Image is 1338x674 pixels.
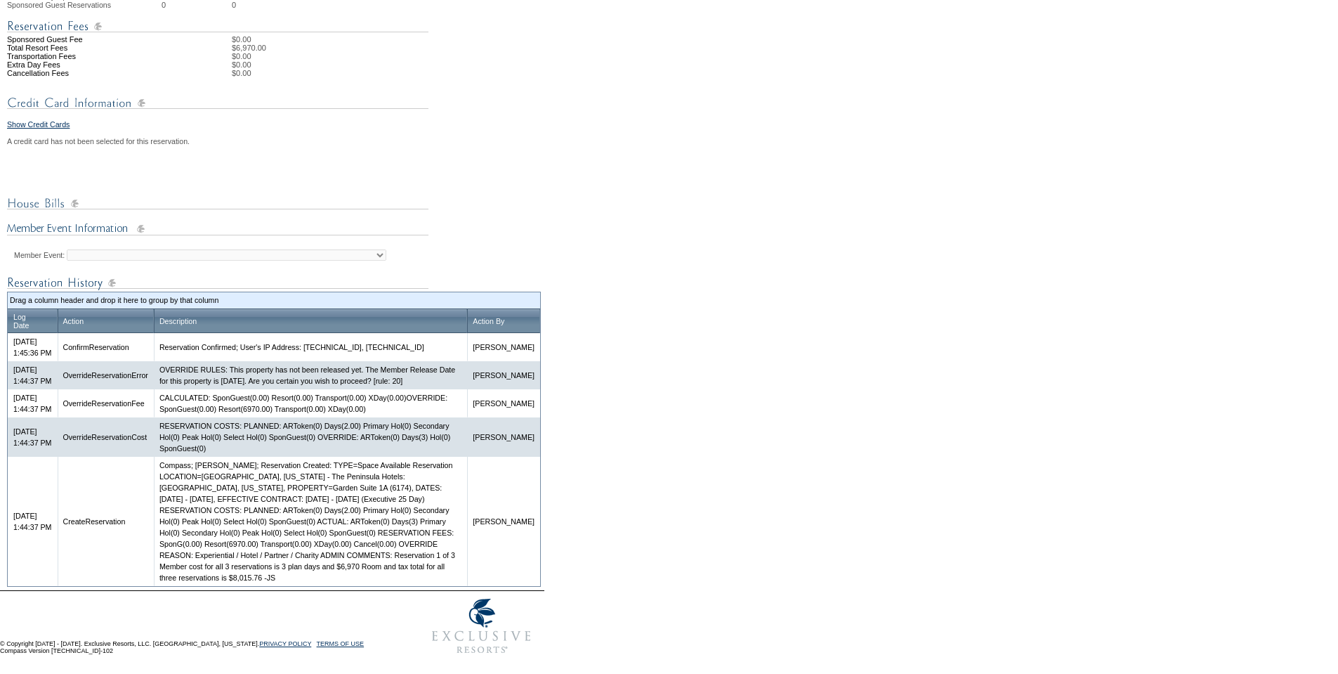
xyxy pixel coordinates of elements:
th: Drag to group or reorder [154,309,467,333]
label: Member Event: [14,251,65,259]
a: PRIVACY POLICY [259,640,311,647]
td: Reservation Confirmed; User's IP Address: [TECHNICAL_ID], [TECHNICAL_ID] [154,333,467,361]
td: [DATE] 1:44:37 PM [8,417,58,457]
td: $0.00 [232,60,541,69]
td: [PERSON_NAME] [467,417,540,457]
td: Cancellation Fees [7,69,162,77]
td: OverrideReservationCost [58,417,154,457]
td: Transportation Fees [7,52,162,60]
img: Reservation Fees [7,18,428,35]
td: 0 [232,1,247,9]
a: Show Credit Cards [7,120,70,129]
td: [PERSON_NAME] [467,361,540,389]
td: Total Resort Fees [7,44,162,52]
a: Action By [473,317,504,325]
img: Exclusive Resorts [419,591,544,661]
td: [PERSON_NAME] [467,457,540,586]
td: 0 [162,1,232,9]
td: Compass; [PERSON_NAME]; Reservation Created: TYPE=Space Available Reservation LOCATION=[GEOGRAPHI... [154,457,467,586]
td: $0.00 [232,69,541,77]
td: ConfirmReservation [58,333,154,361]
td: [DATE] 1:44:37 PM [8,457,58,586]
td: RESERVATION COSTS: PLANNED: ARToken(0) Days(2.00) Primary Hol(0) Secondary Hol(0) Peak Hol(0) Sel... [154,417,467,457]
td: Sponsored Guest Fee [7,35,162,44]
td: CreateReservation [58,457,154,586]
div: A credit card has not been selected for this reservation. [7,137,541,145]
img: House Bills [7,195,428,212]
td: $6,970.00 [232,44,541,52]
img: Member Event [7,221,428,238]
td: Drag a column header and drop it here to group by that column [10,294,538,306]
td: $0.00 [232,35,541,44]
td: [DATE] 1:45:36 PM [8,333,58,361]
td: CALCULATED: SponGuest(0.00) Resort(0.00) Transport(0.00) XDay(0.00)OVERRIDE: SponGuest(0.00) Reso... [154,389,467,417]
td: [PERSON_NAME] [467,333,540,361]
a: LogDate [13,313,29,330]
span: Sponsored Guest Reservations [7,1,111,9]
a: Description [159,317,197,325]
td: [DATE] 1:44:37 PM [8,389,58,417]
td: $0.00 [232,52,541,60]
td: OverrideReservationFee [58,389,154,417]
td: [PERSON_NAME] [467,389,540,417]
a: TERMS OF USE [317,640,365,647]
td: OVERRIDE RULES: This property has not been released yet. The Member Release Date for this propert... [154,361,467,389]
img: Reservation Log [7,274,428,292]
a: Action [63,317,84,325]
img: Credit Card Information [7,94,428,112]
td: OverrideReservationError [58,361,154,389]
td: [DATE] 1:44:37 PM [8,361,58,389]
td: Extra Day Fees [7,60,162,69]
